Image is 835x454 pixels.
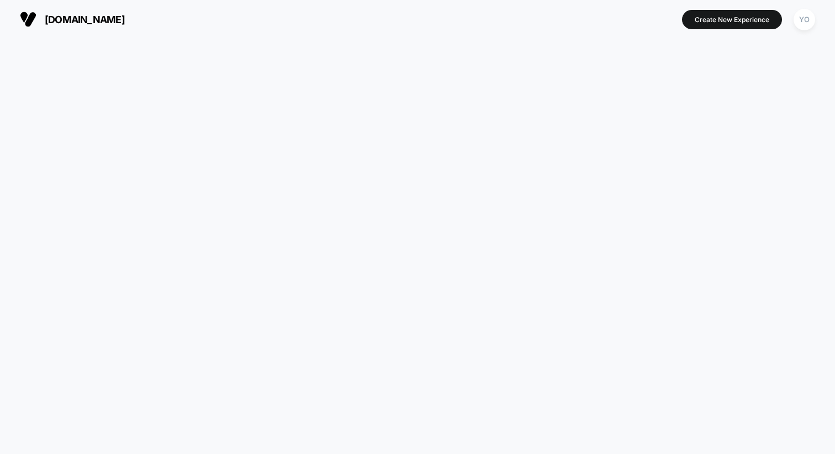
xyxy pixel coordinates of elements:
[45,14,125,25] span: [DOMAIN_NAME]
[682,10,782,29] button: Create New Experience
[790,8,818,31] button: YO
[20,11,36,28] img: Visually logo
[17,10,128,28] button: [DOMAIN_NAME]
[794,9,815,30] div: YO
